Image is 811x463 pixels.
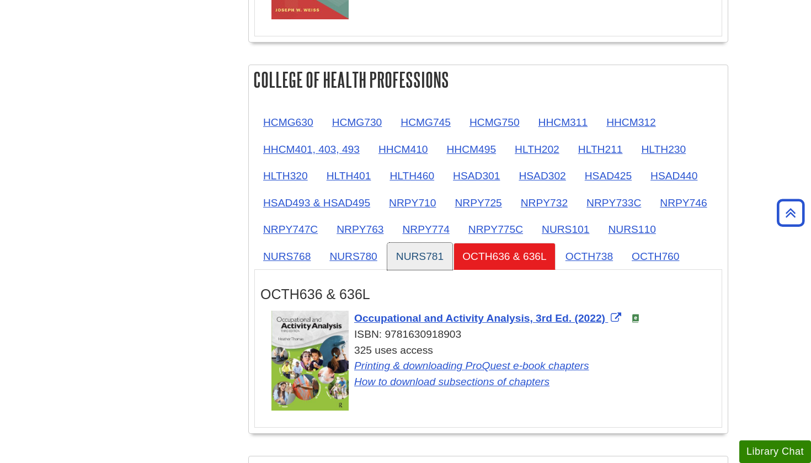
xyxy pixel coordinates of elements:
[506,136,568,163] a: HLTH202
[254,189,379,216] a: HSAD493 & HSAD495
[631,314,640,323] img: e-Book
[323,109,391,136] a: HCMG730
[354,312,624,324] a: Link opens in new window
[773,205,808,220] a: Back to Top
[438,136,505,163] a: HHCM495
[392,109,460,136] a: HCMG745
[321,243,386,270] a: NURS780
[354,360,589,371] a: Link opens in new window
[254,162,317,189] a: HLTH320
[446,189,510,216] a: NRPY725
[271,343,716,390] div: 325 uses access
[453,243,556,270] a: OCTH636 & 636L
[512,189,577,216] a: NRPY732
[380,189,445,216] a: NRPY710
[260,286,716,302] h3: OCTH636 & 636L
[354,376,549,387] a: Link opens in new window
[461,109,529,136] a: HCMG750
[254,243,319,270] a: NURS768
[271,327,716,343] div: ISBN: 9781630918903
[576,162,641,189] a: HSAD425
[444,162,509,189] a: HSAD301
[254,109,322,136] a: HCMG630
[533,216,598,243] a: NURS101
[254,136,369,163] a: HHCM401, 403, 493
[651,189,716,216] a: NRPY746
[597,109,665,136] a: HHCM312
[623,243,688,270] a: OCTH760
[578,189,650,216] a: NRPY733C
[739,440,811,463] button: Library Chat
[642,162,706,189] a: HSAD440
[530,109,597,136] a: HHCM311
[381,162,443,189] a: HLTH460
[318,162,380,189] a: HLTH401
[354,312,605,324] span: Occupational and Activity Analysis, 3rd Ed. (2022)
[271,311,349,411] img: Cover Art
[557,243,622,270] a: OCTH738
[632,136,695,163] a: HLTH230
[328,216,392,243] a: NRPY763
[249,65,728,94] h2: College of Health Professions
[599,216,664,243] a: NURS110
[569,136,632,163] a: HLTH211
[254,216,327,243] a: NRPY747C
[394,216,458,243] a: NRPY774
[387,243,452,270] a: NURS781
[460,216,532,243] a: NRPY775C
[370,136,437,163] a: HHCM410
[510,162,574,189] a: HSAD302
